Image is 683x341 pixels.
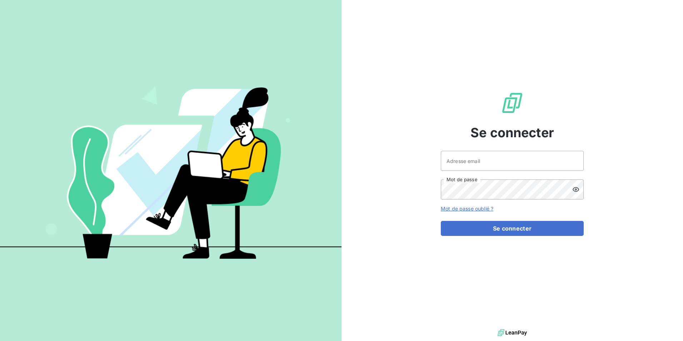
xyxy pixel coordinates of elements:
[501,92,524,114] img: Logo LeanPay
[470,123,554,142] span: Se connecter
[441,221,584,236] button: Se connecter
[441,206,493,212] a: Mot de passe oublié ?
[441,151,584,171] input: placeholder
[498,327,527,338] img: logo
